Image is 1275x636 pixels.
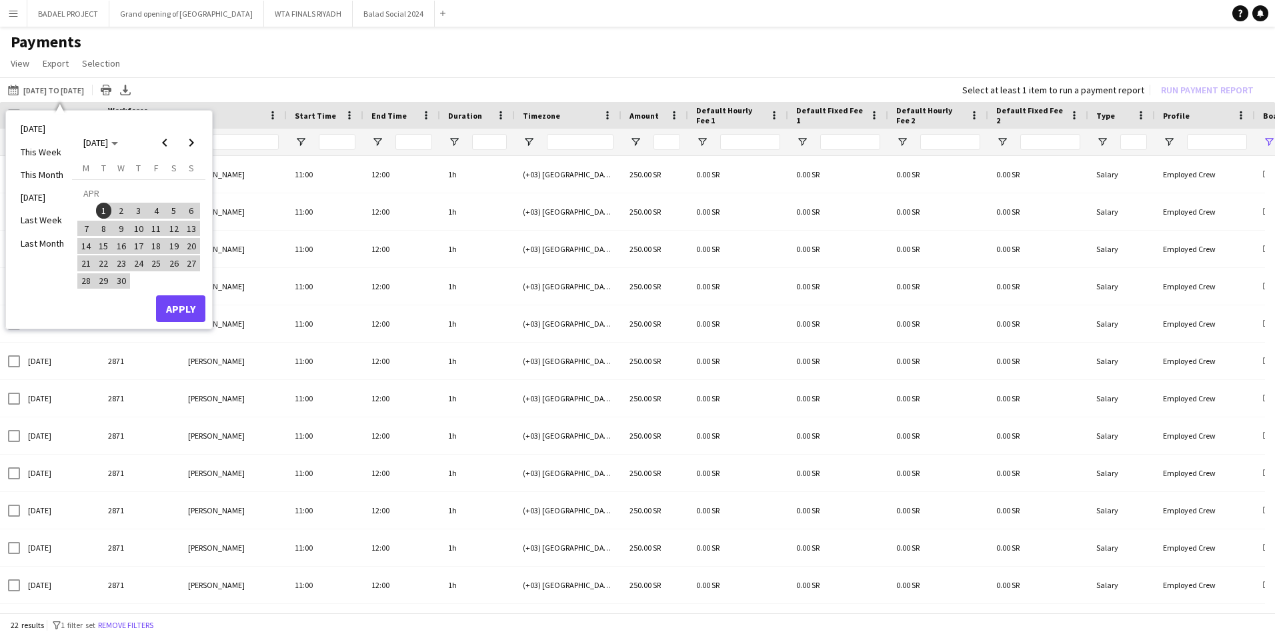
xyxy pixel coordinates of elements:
[1088,417,1155,454] div: Salary
[1088,231,1155,267] div: Salary
[1096,111,1115,121] span: Type
[183,221,199,237] span: 13
[131,221,147,237] span: 10
[113,272,130,289] button: 30-04-2025
[688,492,788,529] div: 0.00 SR
[523,136,535,148] button: Open Filter Menu
[1155,305,1255,342] div: Employed Crew
[371,136,383,148] button: Open Filter Menu
[13,232,72,255] li: Last Month
[96,221,112,237] span: 8
[295,136,307,148] button: Open Filter Menu
[788,529,888,566] div: 0.00 SR
[136,162,141,174] span: T
[130,255,147,272] button: 24-04-2025
[371,111,407,121] span: End Time
[183,219,200,237] button: 13-04-2025
[1088,343,1155,379] div: Salary
[77,55,125,72] a: Selection
[988,455,1088,491] div: 0.00 SR
[363,305,440,342] div: 12:00
[188,468,245,478] span: [PERSON_NAME]
[287,455,363,491] div: 11:00
[1088,567,1155,603] div: Salary
[264,1,353,27] button: WTA FINALS RIYADH
[688,156,788,193] div: 0.00 SR
[96,238,112,254] span: 15
[353,1,435,27] button: Balad Social 2024
[171,162,177,174] span: S
[1155,380,1255,417] div: Employed Crew
[147,255,165,272] button: 25-04-2025
[920,134,980,150] input: Default Hourly Fee 2 Filter Input
[166,221,182,237] span: 12
[188,281,245,291] span: [PERSON_NAME]
[20,455,100,491] div: [DATE]
[100,343,180,379] div: 2871
[629,244,661,254] span: 250.00 SR
[1163,111,1190,121] span: Profile
[688,455,788,491] div: 0.00 SR
[629,431,661,441] span: 250.00 SR
[515,380,621,417] div: (+03) [GEOGRAPHIC_DATA]
[5,82,87,98] button: [DATE] to [DATE]
[1187,134,1247,150] input: Profile Filter Input
[13,163,72,186] li: This Month
[996,136,1008,148] button: Open Filter Menu
[363,268,440,305] div: 12:00
[629,207,661,217] span: 250.00 SR
[287,305,363,342] div: 11:00
[1155,231,1255,267] div: Employed Crew
[688,343,788,379] div: 0.00 SR
[20,417,100,454] div: [DATE]
[688,231,788,267] div: 0.00 SR
[13,141,72,163] li: This Week
[78,255,94,271] span: 21
[188,393,245,403] span: [PERSON_NAME]
[988,231,1088,267] div: 0.00 SR
[154,162,159,174] span: F
[165,202,182,219] button: 05-04-2025
[96,273,112,289] span: 29
[100,455,180,491] div: 2871
[896,136,908,148] button: Open Filter Menu
[117,82,133,98] app-action-btn: Export XLSX
[688,380,788,417] div: 0.00 SR
[448,136,460,148] button: Open Filter Menu
[101,162,106,174] span: T
[113,238,129,254] span: 16
[440,380,515,417] div: 1h
[147,219,165,237] button: 11-04-2025
[788,268,888,305] div: 0.00 SR
[888,455,988,491] div: 0.00 SR
[1088,492,1155,529] div: Salary
[11,57,29,69] span: View
[95,272,112,289] button: 29-04-2025
[440,343,515,379] div: 1h
[888,231,988,267] div: 0.00 SR
[440,455,515,491] div: 1h
[287,529,363,566] div: 11:00
[440,567,515,603] div: 1h
[130,237,147,255] button: 17-04-2025
[363,417,440,454] div: 12:00
[888,193,988,230] div: 0.00 SR
[95,237,112,255] button: 15-04-2025
[188,244,245,254] span: [PERSON_NAME]
[131,203,147,219] span: 3
[654,134,680,150] input: Amount Filter Input
[1088,380,1155,417] div: Salary
[165,237,182,255] button: 19-04-2025
[1155,268,1255,305] div: Employed Crew
[183,255,199,271] span: 27
[629,543,661,553] span: 250.00 SR
[100,380,180,417] div: 2871
[20,529,100,566] div: [DATE]
[78,221,94,237] span: 7
[151,129,178,156] button: Previous month
[962,84,1144,96] div: Select at least 1 item to run a payment report
[440,156,515,193] div: 1h
[888,417,988,454] div: 0.00 SR
[77,272,95,289] button: 28-04-2025
[363,156,440,193] div: 12:00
